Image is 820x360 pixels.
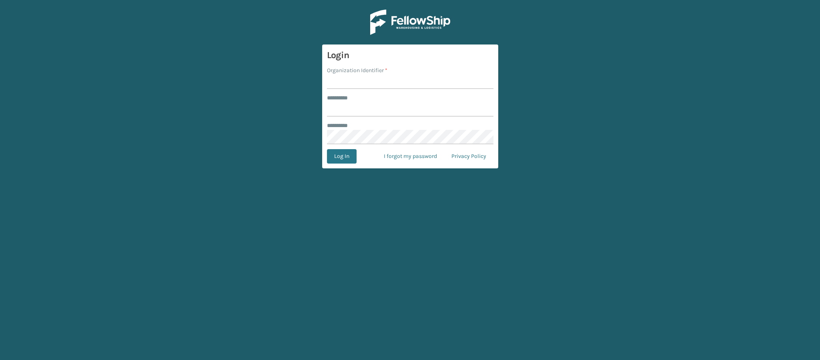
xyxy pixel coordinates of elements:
[327,49,493,61] h3: Login
[444,149,493,164] a: Privacy Policy
[327,66,387,75] label: Organization Identifier
[370,10,450,35] img: Logo
[377,149,444,164] a: I forgot my password
[327,149,357,164] button: Log In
